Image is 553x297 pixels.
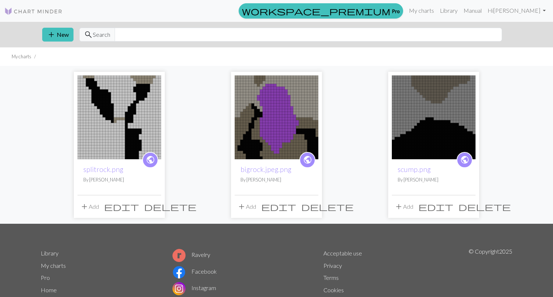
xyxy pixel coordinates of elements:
[146,154,155,165] span: public
[323,274,339,281] a: Terms
[418,202,453,211] i: Edit
[460,153,469,167] i: public
[418,202,453,212] span: edit
[172,249,186,262] img: Ravelry logo
[392,200,416,214] button: Add
[104,202,139,212] span: edit
[146,153,155,167] i: public
[437,3,461,18] a: Library
[102,200,142,214] button: Edit
[235,113,318,120] a: bigrock.jpeg.png
[83,165,123,173] a: splitrock.png
[323,262,342,269] a: Privacy
[394,202,403,212] span: add
[41,274,50,281] a: Pro
[237,202,246,212] span: add
[460,154,469,165] span: public
[392,75,476,159] img: scump.png
[323,250,362,257] a: Acceptable use
[299,200,356,214] button: Delete
[240,176,313,183] p: By [PERSON_NAME]
[77,200,102,214] button: Add
[42,28,73,42] button: New
[47,30,56,40] span: add
[4,7,63,16] img: Logo
[144,202,196,212] span: delete
[83,176,155,183] p: By [PERSON_NAME]
[406,3,437,18] a: My charts
[303,153,312,167] i: public
[398,176,470,183] p: By [PERSON_NAME]
[77,75,161,159] img: splitrock.png
[235,75,318,159] img: bigrock.jpeg.png
[458,202,511,212] span: delete
[235,200,259,214] button: Add
[41,286,57,293] a: Home
[261,202,296,211] i: Edit
[259,200,299,214] button: Edit
[142,200,199,214] button: Delete
[301,202,354,212] span: delete
[303,154,312,165] span: public
[261,202,296,212] span: edit
[461,3,485,18] a: Manual
[172,268,217,275] a: Facebook
[41,262,66,269] a: My charts
[142,152,158,168] a: public
[104,202,139,211] i: Edit
[392,113,476,120] a: scump.png
[456,200,513,214] button: Delete
[239,3,403,19] a: Pro
[398,165,431,173] a: scump.png
[172,284,216,291] a: Instagram
[172,266,186,279] img: Facebook logo
[80,202,89,212] span: add
[242,6,390,16] span: workspace_premium
[323,286,344,293] a: Cookies
[172,251,210,258] a: Ravelry
[93,30,110,39] span: Search
[240,165,291,173] a: bigrock.jpeg.png
[172,282,186,295] img: Instagram logo
[485,3,549,18] a: Hi[PERSON_NAME]
[84,30,93,40] span: search
[77,113,161,120] a: splitrock.png
[457,152,473,168] a: public
[416,200,456,214] button: Edit
[299,152,315,168] a: public
[41,250,59,257] a: Library
[12,53,31,60] li: My charts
